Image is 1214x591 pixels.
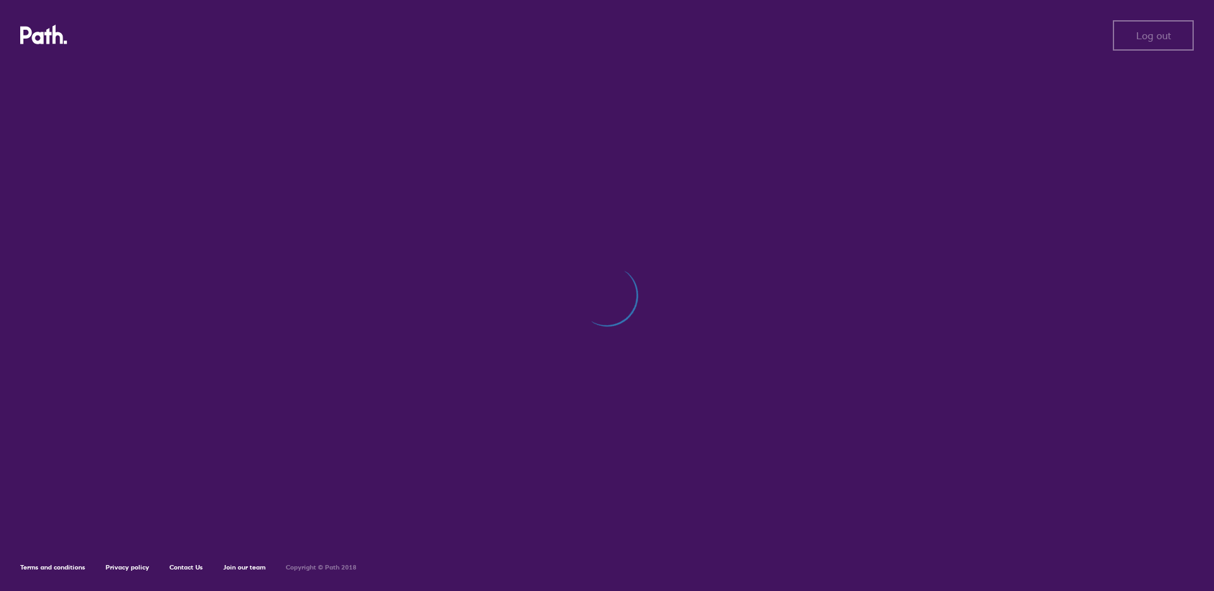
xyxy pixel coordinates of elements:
[106,563,149,571] a: Privacy policy
[169,563,203,571] a: Contact Us
[286,564,357,571] h6: Copyright © Path 2018
[223,563,266,571] a: Join our team
[1113,20,1194,51] button: Log out
[20,563,85,571] a: Terms and conditions
[1136,30,1171,41] span: Log out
